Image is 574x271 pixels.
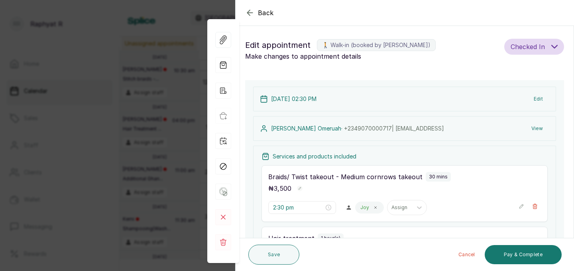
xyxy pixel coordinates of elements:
[258,8,274,18] span: Back
[429,174,448,180] p: 30 mins
[344,125,444,132] span: +234 9070000717 | [EMAIL_ADDRESS]
[271,125,444,133] p: [PERSON_NAME] Omeruah ·
[268,184,291,193] p: ₦
[245,51,501,61] p: Make changes to appointment details
[268,233,315,243] p: Hair treatment
[485,245,562,264] button: Pay & Complete
[504,39,564,55] button: Checked In
[248,245,299,265] button: Save
[317,39,436,51] label: 🚶 Walk-in (booked by [PERSON_NAME])
[321,235,340,241] p: 1 hour(s)
[525,121,549,136] button: View
[271,95,316,103] p: [DATE] 02:30 PM
[452,245,482,264] button: Cancel
[274,184,291,192] span: 3,500
[245,39,311,51] span: Edit appointment
[360,204,369,211] p: Joy
[527,92,549,106] button: Edit
[273,152,356,160] p: Services and products included
[268,172,423,182] p: Braids/ Twist takeout - Medium cornrows takeout
[245,8,274,18] button: Back
[511,42,545,51] span: Checked In
[273,203,324,212] input: Select time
